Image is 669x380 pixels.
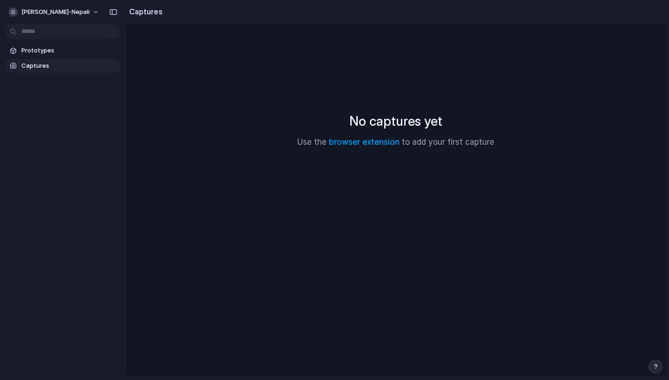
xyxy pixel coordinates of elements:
[21,46,117,55] span: Prototypes
[21,61,117,71] span: Captures
[329,137,400,147] a: browser extension
[5,59,121,73] a: Captures
[5,5,104,19] button: [PERSON_NAME]-nepali
[297,136,494,148] p: Use the to add your first capture
[5,44,121,58] a: Prototypes
[21,7,90,17] span: [PERSON_NAME]-nepali
[125,6,163,17] h2: Captures
[349,111,442,131] h2: No captures yet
